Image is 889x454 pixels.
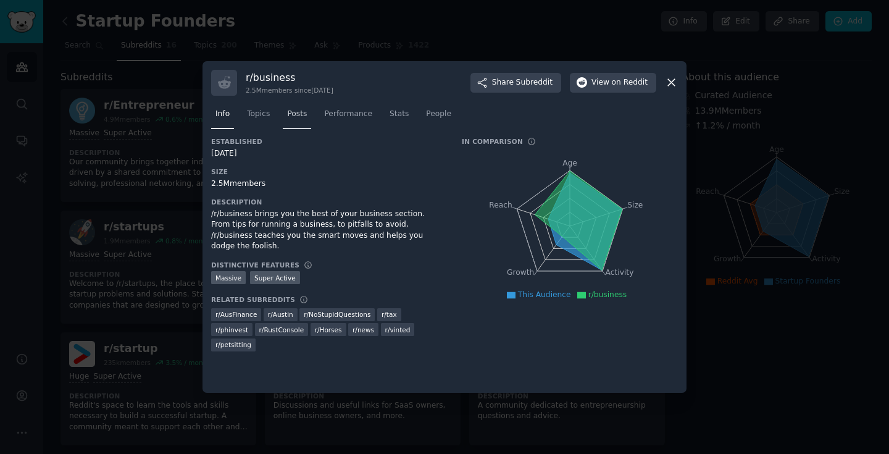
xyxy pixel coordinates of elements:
[211,271,246,284] div: Massive
[243,104,274,130] a: Topics
[324,109,372,120] span: Performance
[211,261,299,269] h3: Distinctive Features
[470,73,561,93] button: ShareSubreddit
[489,200,512,209] tspan: Reach
[320,104,377,130] a: Performance
[422,104,456,130] a: People
[588,290,627,299] span: r/business
[247,109,270,120] span: Topics
[211,179,444,190] div: 2.5M members
[215,340,251,349] span: r/ petsitting
[492,77,553,88] span: Share
[211,104,234,130] a: Info
[215,326,248,334] span: r/ phinvest
[606,268,634,277] tspan: Activity
[250,271,300,284] div: Super Active
[283,104,311,130] a: Posts
[612,77,648,88] span: on Reddit
[570,73,656,93] button: Viewon Reddit
[211,209,444,252] div: /r/business brings you the best of your business section. From tips for running a business, to pi...
[385,104,413,130] a: Stats
[382,310,397,319] span: r/ tax
[287,109,307,120] span: Posts
[211,295,295,304] h3: Related Subreddits
[627,200,643,209] tspan: Size
[353,326,374,334] span: r/ news
[246,86,333,95] div: 2.5M members since [DATE]
[304,310,370,319] span: r/ NoStupidQuestions
[211,137,444,146] h3: Established
[562,159,577,167] tspan: Age
[426,109,451,120] span: People
[390,109,409,120] span: Stats
[315,326,342,334] span: r/ Horses
[211,148,444,159] div: [DATE]
[516,77,553,88] span: Subreddit
[215,310,257,319] span: r/ AusFinance
[211,198,444,206] h3: Description
[211,167,444,176] h3: Size
[268,310,293,319] span: r/ Austin
[591,77,648,88] span: View
[246,71,333,84] h3: r/ business
[259,326,304,334] span: r/ RustConsole
[462,137,523,146] h3: In Comparison
[215,109,230,120] span: Info
[507,268,534,277] tspan: Growth
[385,326,411,334] span: r/ vinted
[518,290,571,299] span: This Audience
